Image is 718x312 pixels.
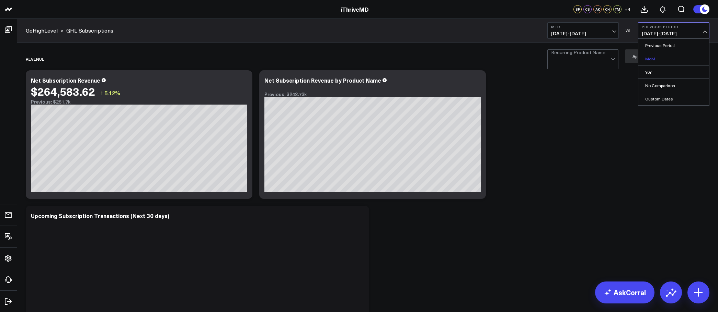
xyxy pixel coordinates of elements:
span: [DATE] - [DATE] [642,31,706,36]
div: AK [593,5,602,13]
span: + 4 [625,7,630,12]
a: MoM [638,52,709,65]
span: [DATE] - [DATE] [551,31,615,36]
div: Recurring Product Name [551,50,611,55]
div: $264,583.62 [31,85,95,97]
div: CS [583,5,592,13]
div: Previous: $248.73k [264,92,481,97]
div: Net Subscription Revenue by Product Name [264,76,381,84]
a: iThriveMD [341,5,369,13]
span: ↑ [100,88,103,97]
div: Upcoming Subscription Transactions (Next 30 days) [31,212,169,219]
div: VS [622,28,635,33]
div: SF [573,5,582,13]
div: > [26,27,64,34]
div: Revenue [26,51,44,67]
button: +4 [623,5,631,13]
a: AskCorral [595,281,654,303]
div: Previous: $251.7k [31,99,247,105]
button: MTD[DATE]-[DATE] [547,22,619,39]
button: Previous Period[DATE]-[DATE] [638,22,709,39]
button: Apply Filters [625,49,664,63]
div: TM [613,5,622,13]
a: No Comparison [638,79,709,92]
div: CH [603,5,612,13]
b: MTD [551,25,615,29]
a: GHL Subscriptions [66,27,113,34]
a: Previous Period [638,39,709,52]
a: YoY [638,65,709,79]
a: GoHighLevel [26,27,58,34]
div: Net Subscription Revenue [31,76,100,84]
span: 5.12% [104,89,120,97]
a: Custom Dates [638,92,709,105]
b: Previous Period [642,25,706,29]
